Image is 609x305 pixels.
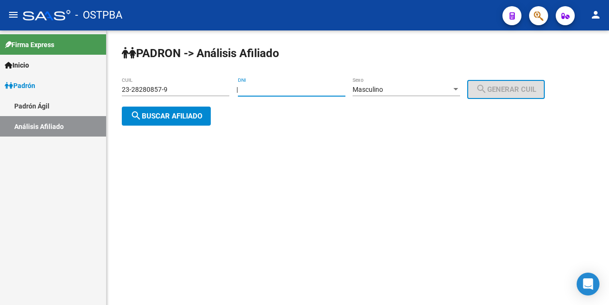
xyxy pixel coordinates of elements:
[122,47,279,60] strong: PADRON -> Análisis Afiliado
[590,9,601,20] mat-icon: person
[5,39,54,50] span: Firma Express
[75,5,122,26] span: - OSTPBA
[130,110,142,121] mat-icon: search
[5,80,35,91] span: Padrón
[577,273,599,295] div: Open Intercom Messenger
[476,83,487,95] mat-icon: search
[476,85,536,94] span: Generar CUIL
[236,86,552,93] div: |
[8,9,19,20] mat-icon: menu
[130,112,202,120] span: Buscar afiliado
[353,86,383,93] span: Masculino
[122,107,211,126] button: Buscar afiliado
[467,80,545,99] button: Generar CUIL
[5,60,29,70] span: Inicio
